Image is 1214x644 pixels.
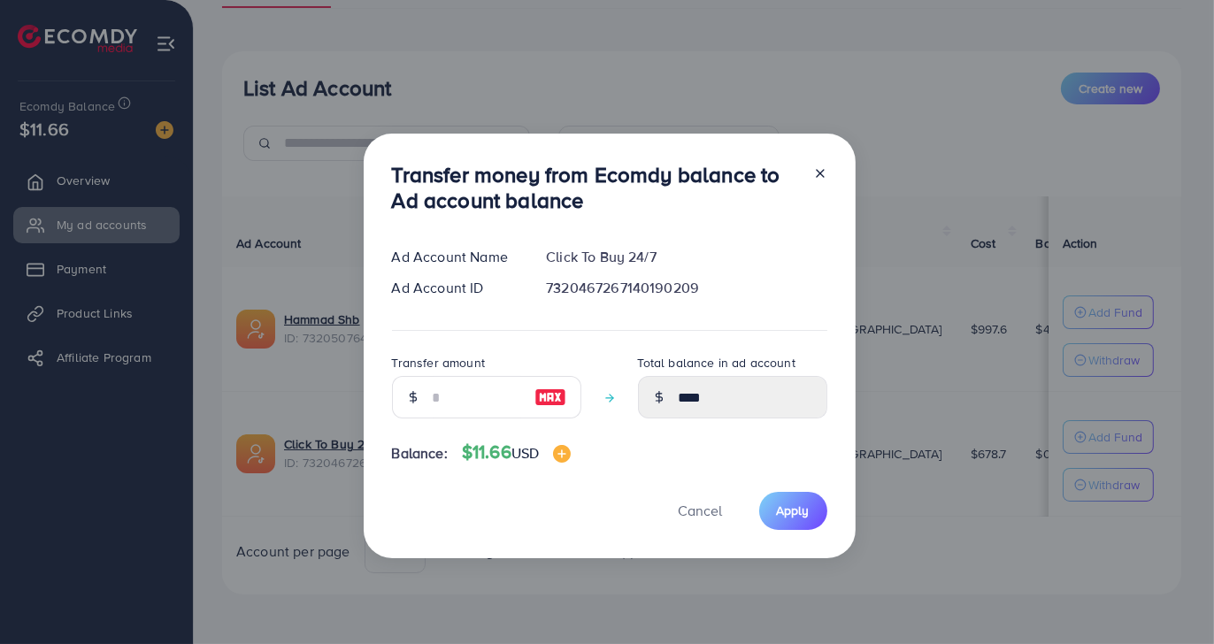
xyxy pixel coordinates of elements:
[532,247,841,267] div: Click To Buy 24/7
[1139,564,1201,631] iframe: Chat
[534,387,566,408] img: image
[657,492,745,530] button: Cancel
[392,443,448,464] span: Balance:
[638,354,795,372] label: Total balance in ad account
[392,354,485,372] label: Transfer amount
[378,278,533,298] div: Ad Account ID
[378,247,533,267] div: Ad Account Name
[532,278,841,298] div: 7320467267140190209
[392,162,799,213] h3: Transfer money from Ecomdy balance to Ad account balance
[759,492,827,530] button: Apply
[462,441,571,464] h4: $11.66
[679,501,723,520] span: Cancel
[511,443,539,463] span: USD
[777,502,810,519] span: Apply
[553,445,571,463] img: image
